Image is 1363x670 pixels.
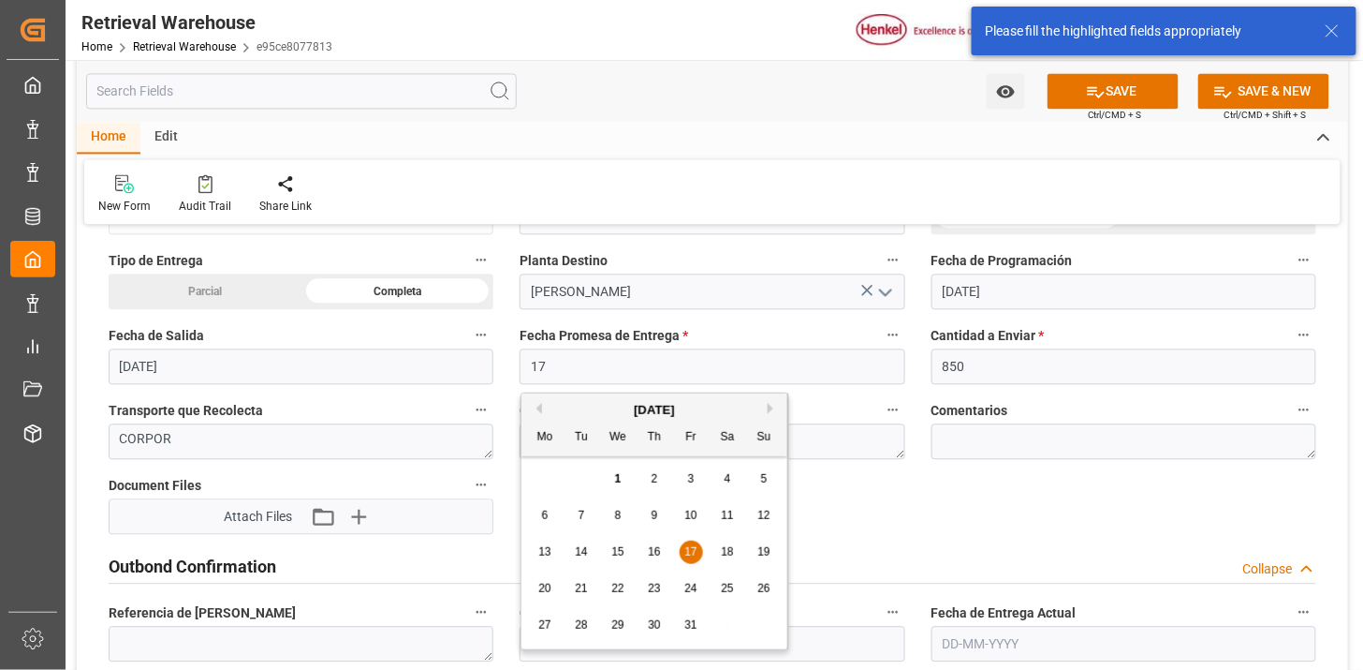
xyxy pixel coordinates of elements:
button: open menu [870,277,898,306]
span: 2 [652,472,658,485]
div: Choose Monday, October 13th, 2025 [534,541,557,564]
div: Choose Friday, October 17th, 2025 [680,541,703,564]
div: month 2025-10 [527,461,783,644]
span: 14 [575,545,587,558]
div: Choose Thursday, October 9th, 2025 [643,504,667,528]
div: We [607,426,630,450]
button: Fecha Promesa de Entrega * [881,322,905,347]
div: Choose Wednesday, October 29th, 2025 [607,614,630,637]
div: Choose Thursday, October 16th, 2025 [643,541,667,564]
div: Fr [680,426,703,450]
div: Choose Saturday, October 25th, 2025 [716,577,740,601]
div: Su [753,426,776,450]
h2: Outbond Confirmation [109,554,276,579]
div: Choose Monday, October 20th, 2025 [534,577,557,601]
div: Choose Monday, October 6th, 2025 [534,504,557,528]
span: 9 [652,509,658,522]
div: Choose Tuesday, October 28th, 2025 [570,614,594,637]
span: 31 [684,618,696,632]
span: Ctrl/CMD + Shift + S [1224,108,1307,122]
div: [DATE] [521,401,787,420]
div: Please fill the highlighted fields appropriately [985,22,1307,41]
div: New Form [98,198,151,215]
div: Retrieval Warehouse [81,8,332,37]
input: DD-MM-YYYY [109,349,493,384]
span: Comentarios [931,401,1008,421]
a: Home [81,40,112,53]
div: Choose Thursday, October 23rd, 2025 [643,577,667,601]
div: Choose Saturday, October 11th, 2025 [716,504,740,528]
span: Transporte que Recolecta [109,401,263,421]
span: 11 [721,509,733,522]
button: Fecha de Entrega Actual [1292,600,1316,624]
span: 17 [684,545,696,558]
div: Choose Thursday, October 30th, 2025 [643,614,667,637]
div: Choose Wednesday, October 15th, 2025 [607,541,630,564]
span: 19 [757,545,769,558]
div: Choose Sunday, October 5th, 2025 [753,468,776,491]
div: Choose Thursday, October 2nd, 2025 [643,468,667,491]
span: 4 [725,472,731,485]
img: Henkel%20logo.jpg_1689854090.jpg [857,14,1014,47]
button: Planta Destino [881,247,905,272]
div: Choose Tuesday, October 14th, 2025 [570,541,594,564]
div: Choose Friday, October 10th, 2025 [680,504,703,528]
input: DD-MM-YYYY [931,626,1316,662]
div: Choose Saturday, October 18th, 2025 [716,541,740,564]
button: Document Files [469,472,493,497]
div: Choose Tuesday, October 21st, 2025 [570,577,594,601]
span: 3 [688,472,695,485]
div: Tu [570,426,594,450]
span: 24 [684,582,696,595]
button: Transporte que Recolecta [469,397,493,422]
div: Choose Monday, October 27th, 2025 [534,614,557,637]
div: Mo [534,426,557,450]
span: 10 [684,509,696,522]
div: Choose Wednesday, October 1st, 2025 [607,468,630,491]
div: Th [643,426,667,450]
span: 15 [611,545,623,558]
span: 16 [648,545,660,558]
span: Cantidad a Enviar [931,326,1045,346]
span: Attach Files [224,507,292,527]
button: open menu [987,73,1025,109]
input: Search Fields [86,73,517,109]
div: Audit Trail [179,198,231,215]
div: Choose Tuesday, October 7th, 2025 [570,504,594,528]
span: 22 [611,582,623,595]
div: Choose Friday, October 24th, 2025 [680,577,703,601]
span: 28 [575,618,587,632]
button: Cantidad Enviado [881,600,905,624]
div: Choose Friday, October 31st, 2025 [680,614,703,637]
span: 27 [538,618,550,632]
span: 1 [615,472,622,485]
button: SAVE [1048,73,1179,109]
div: Choose Wednesday, October 8th, 2025 [607,504,630,528]
span: 5 [761,472,768,485]
input: DD-MM-YYYY [931,274,1316,309]
span: 20 [538,582,550,595]
div: Completa [301,274,494,309]
span: 7 [579,509,585,522]
span: 13 [538,545,550,558]
span: Ctrl/CMD + S [1088,108,1142,122]
span: 18 [721,545,733,558]
div: Edit [140,122,192,154]
span: Fecha de Programación [931,251,1073,271]
button: SAVE & NEW [1198,73,1329,109]
span: Fecha Promesa de Entrega [520,326,688,346]
textarea: CORPOR [109,424,493,459]
span: 29 [611,618,623,632]
span: 21 [575,582,587,595]
span: Document Files [109,476,201,496]
span: 8 [615,509,622,522]
div: Choose Friday, October 3rd, 2025 [680,468,703,491]
button: Previous Month [531,403,542,414]
span: 23 [648,582,660,595]
span: 25 [721,582,733,595]
div: Choose Wednesday, October 22nd, 2025 [607,577,630,601]
div: Choose Sunday, October 12th, 2025 [753,504,776,528]
span: Tipo de Entrega [109,251,203,271]
span: 12 [757,509,769,522]
button: Fecha de Programación [1292,247,1316,272]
